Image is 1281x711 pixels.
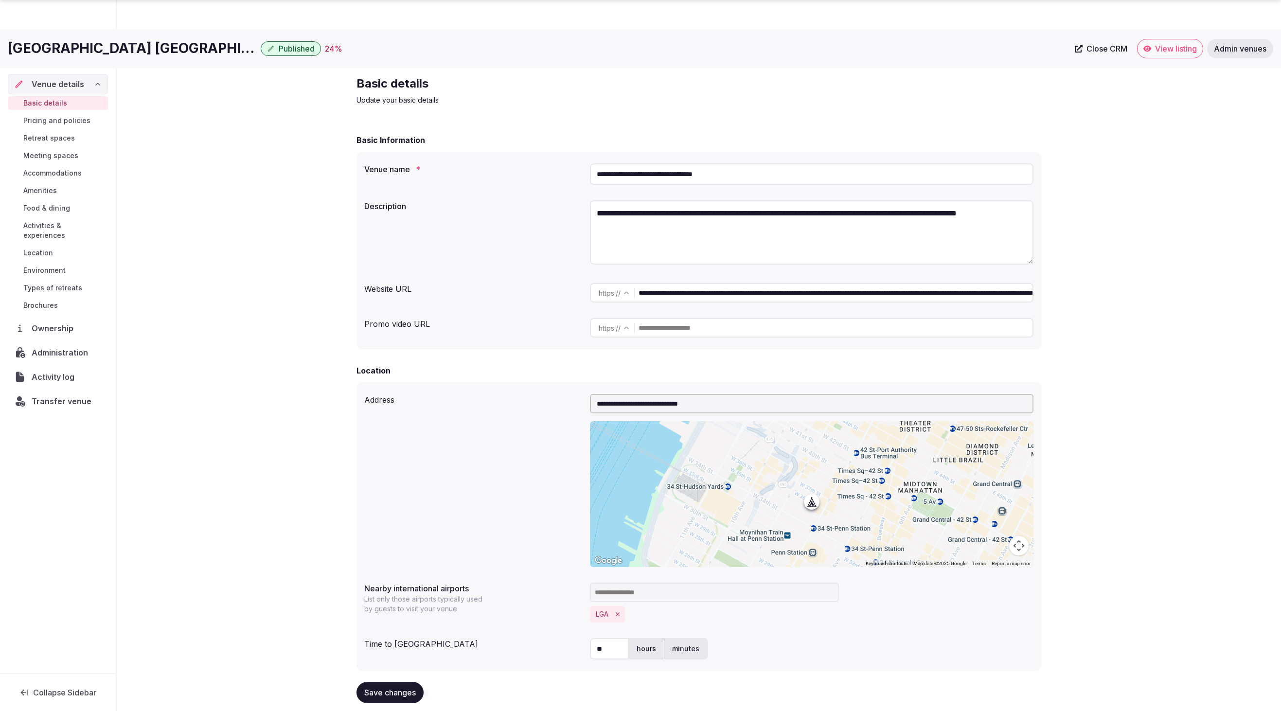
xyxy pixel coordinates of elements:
span: Close CRM [1086,44,1127,53]
a: View listing [1137,39,1203,58]
a: Environment [8,264,108,277]
h1: [GEOGRAPHIC_DATA] [GEOGRAPHIC_DATA] [8,39,257,58]
a: Close CRM [1069,39,1133,58]
a: Food & dining [8,201,108,215]
a: Activities & experiences [8,219,108,242]
span: Pricing and policies [23,116,90,125]
span: Transfer venue [32,395,91,407]
button: Collapse Sidebar [8,682,108,703]
a: Retreat spaces [8,131,108,145]
button: Published [261,41,321,56]
button: Transfer venue [8,391,108,411]
div: 24 % [325,43,342,54]
button: Save changes [356,682,424,703]
span: Location [23,248,53,258]
a: Administration [8,342,108,363]
span: Meeting spaces [23,151,78,160]
a: Activity log [8,367,108,387]
a: Basic details [8,96,108,110]
a: Admin venues [1207,39,1273,58]
span: View listing [1155,44,1197,53]
span: Environment [23,266,66,275]
a: Amenities [8,184,108,197]
span: Amenities [23,186,57,196]
span: Administration [32,347,92,358]
a: Meeting spaces [8,149,108,162]
span: Save changes [364,688,416,697]
button: 24% [325,43,342,54]
span: Brochures [23,301,58,310]
a: Types of retreats [8,281,108,295]
span: Activity log [32,371,78,383]
span: Activities & experiences [23,221,104,240]
span: Accommodations [23,168,82,178]
a: Pricing and policies [8,114,108,127]
a: Location [8,246,108,260]
span: Basic details [23,98,67,108]
span: Types of retreats [23,283,82,293]
a: Ownership [8,318,108,338]
a: Brochures [8,299,108,312]
span: Food & dining [23,203,70,213]
span: Retreat spaces [23,133,75,143]
span: Ownership [32,322,77,334]
a: Accommodations [8,166,108,180]
span: Collapse Sidebar [33,688,96,697]
span: Admin venues [1214,44,1266,53]
span: Venue details [32,78,84,90]
span: Published [279,44,315,53]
